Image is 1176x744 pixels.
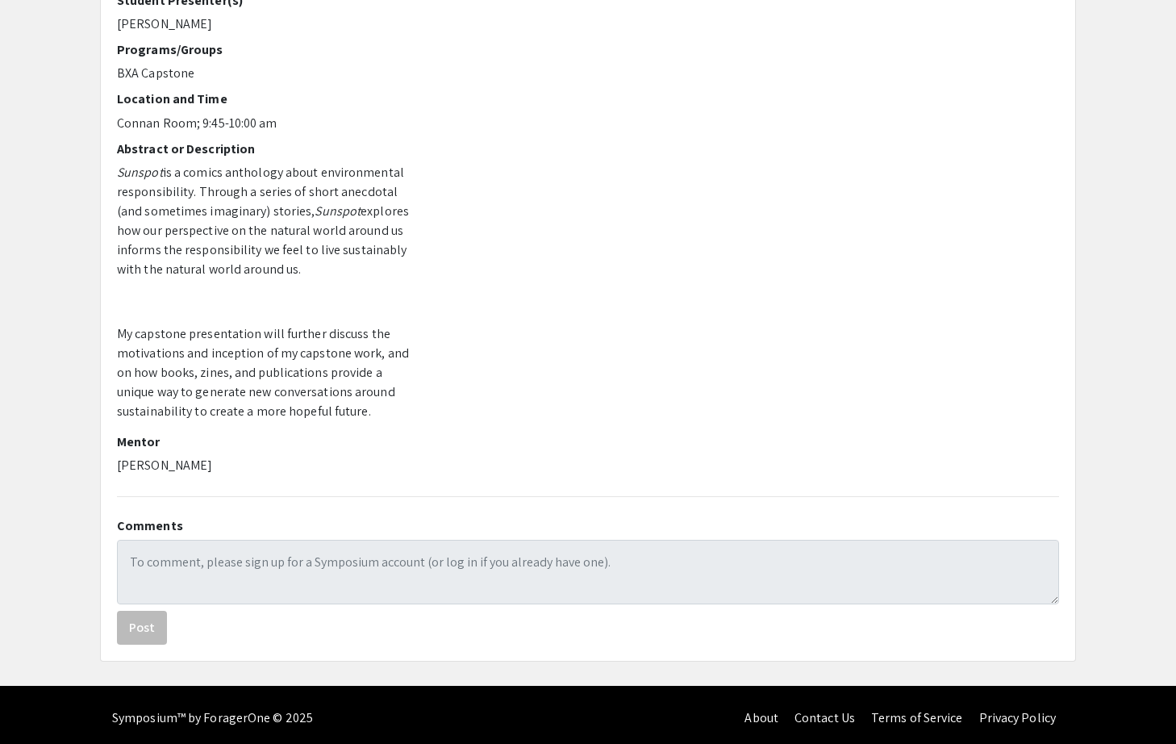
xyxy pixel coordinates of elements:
a: Privacy Policy [979,709,1056,726]
a: Contact Us [794,709,855,726]
p: Connan Room; 9:45-10:00 am [117,114,415,133]
p: BXA Capstone [117,64,415,83]
button: Post [117,611,167,645]
a: About [744,709,778,726]
h2: Mentor [117,434,415,449]
span: explores how our perspective on the natural world around us informs the responsibility we feel to... [117,203,409,278]
h2: Comments [117,518,1059,533]
em: Sunspot [315,203,361,219]
span: is a comics anthology about environmental responsibility. Through a series of short anecdotal (an... [117,164,404,219]
h2: Programs/Groups [117,42,415,57]
a: Terms of Service [871,709,963,726]
p: [PERSON_NAME] [117,15,415,34]
p: My capstone presentation will further discuss the motivations and inception of my capstone work, ... [117,324,415,421]
em: Sunspot [117,164,163,181]
iframe: Chat [12,671,69,732]
p: [PERSON_NAME] [117,456,415,475]
h2: Location and Time [117,91,415,107]
h2: Abstract or Description [117,141,415,157]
